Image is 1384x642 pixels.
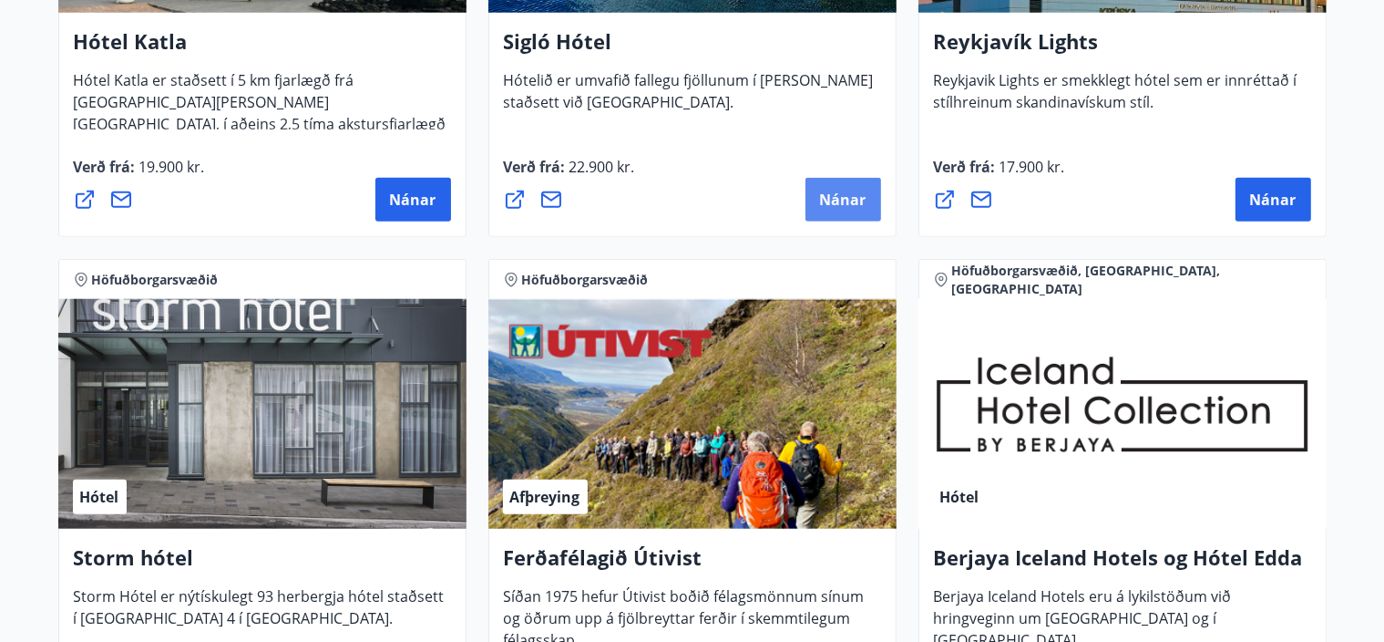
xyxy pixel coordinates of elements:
button: Nánar [375,178,451,222]
button: Nánar [805,178,881,222]
h4: Ferðafélagið Útivist [504,544,881,585]
h4: Storm hótel [74,544,451,585]
span: Verð frá : [934,157,1065,192]
span: Hótel Katla er staðsett í 5 km fjarlægð frá [GEOGRAPHIC_DATA][PERSON_NAME][GEOGRAPHIC_DATA], í að... [74,70,446,171]
span: Hótel [940,487,979,507]
span: 17.900 kr. [996,157,1065,177]
h4: Sigló Hótel [504,27,881,69]
span: Nánar [1250,190,1297,210]
h4: Hótel Katla [74,27,451,69]
h4: Reykjavík Lights [934,27,1311,69]
button: Nánar [1235,178,1311,222]
span: Reykjavik Lights er smekklegt hótel sem er innréttað í stílhreinum skandinavískum stíl. [934,70,1297,127]
span: 22.900 kr. [566,157,635,177]
span: Verð frá : [504,157,635,192]
span: Hótel [80,487,119,507]
span: Afþreying [510,487,580,507]
span: Höfuðborgarsvæðið [92,271,219,289]
span: Höfuðborgarsvæðið, [GEOGRAPHIC_DATA], [GEOGRAPHIC_DATA] [952,262,1311,298]
span: Verð frá : [74,157,205,192]
h4: Berjaya Iceland Hotels og Hótel Edda [934,544,1311,585]
span: Höfuðborgarsvæðið [522,271,649,289]
span: Nánar [390,190,436,210]
span: Hótelið er umvafið fallegu fjöllunum í [PERSON_NAME] staðsett við [GEOGRAPHIC_DATA]. [504,70,874,127]
span: 19.900 kr. [136,157,205,177]
span: Nánar [820,190,866,210]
